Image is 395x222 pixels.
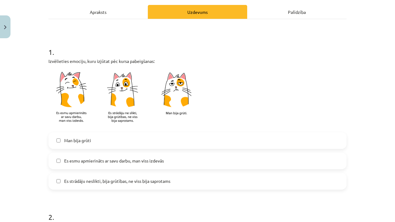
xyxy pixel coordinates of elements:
[64,158,164,164] span: Es esmu apmierināts ar savu darbu, man viss izdevās
[64,137,91,144] span: Man bija grūti
[56,179,60,183] input: Es strādāju neslikti, bija grūtības, ne viss bija saprotams
[64,178,170,184] span: Es strādāju neslikti, bija grūtības, ne viss bija saprotams
[247,5,347,19] div: Palīdzība
[48,37,347,56] h1: 1 .
[4,25,6,29] img: icon-close-lesson-0947bae3869378f0d4975bcd49f059093ad1ed9edebbc8119c70593378902aed.svg
[48,5,148,19] div: Apraksts
[56,159,60,163] input: Es esmu apmierināts ar savu darbu, man viss izdevās
[148,5,247,19] div: Uzdevums
[48,202,347,221] h1: 2 .
[56,138,60,142] input: Man bija grūti
[48,58,347,64] p: Izvēlieties emociju, kuru izjūtat pēc kursa pabeigšanas:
